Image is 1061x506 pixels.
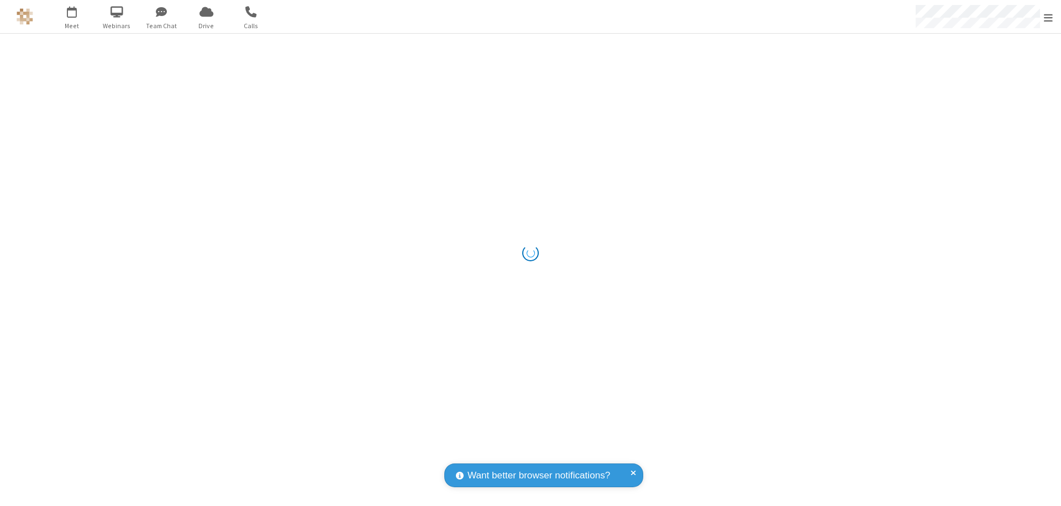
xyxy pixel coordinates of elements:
[51,21,93,31] span: Meet
[230,21,272,31] span: Calls
[141,21,182,31] span: Team Chat
[468,468,610,483] span: Want better browser notifications?
[186,21,227,31] span: Drive
[17,8,33,25] img: QA Selenium DO NOT DELETE OR CHANGE
[96,21,138,31] span: Webinars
